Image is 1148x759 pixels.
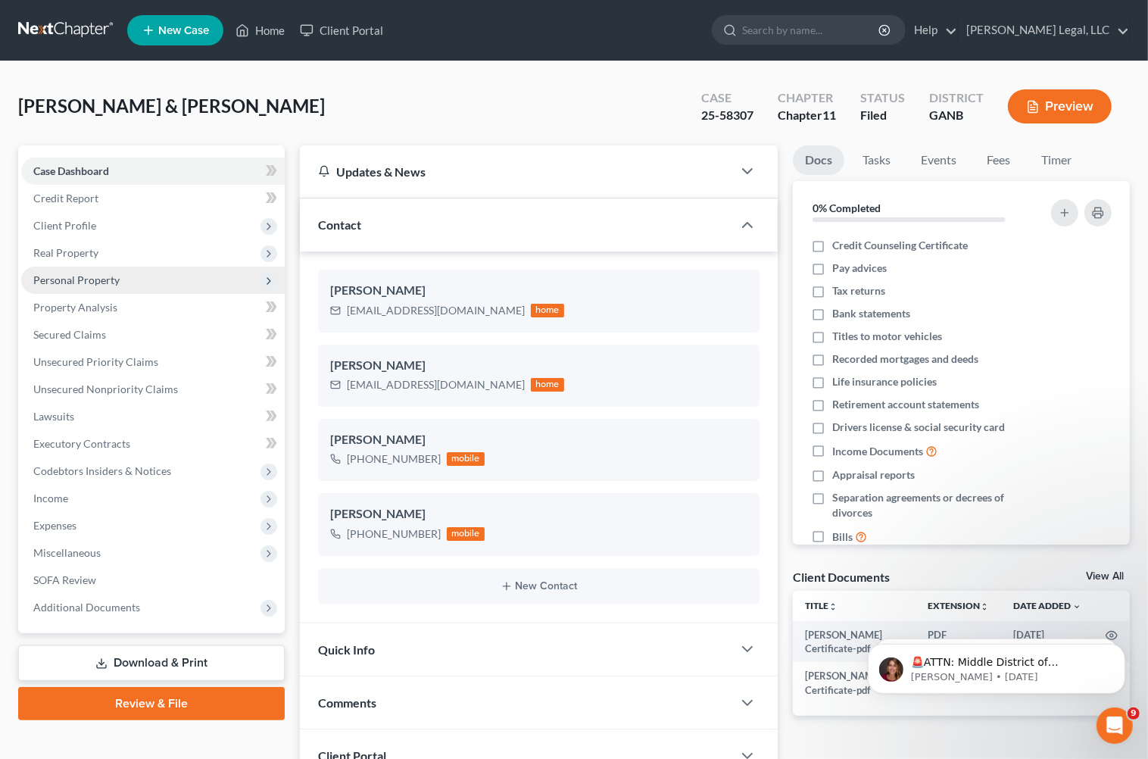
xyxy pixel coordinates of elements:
div: Chapter [778,107,836,124]
a: Download & Print [18,645,285,681]
span: Appraisal reports [832,467,915,483]
div: mobile [447,452,485,466]
a: Property Analysis [21,294,285,321]
span: Codebtors Insiders & Notices [33,464,171,477]
a: SOFA Review [21,567,285,594]
span: Miscellaneous [33,546,101,559]
a: Extensionunfold_more [928,600,989,611]
span: Case Dashboard [33,164,109,177]
i: unfold_more [828,602,838,611]
div: [EMAIL_ADDRESS][DOMAIN_NAME] [347,303,525,318]
div: Client Documents [793,569,890,585]
div: [EMAIL_ADDRESS][DOMAIN_NAME] [347,377,525,392]
a: Case Dashboard [21,158,285,185]
input: Search by name... [742,16,881,44]
a: Help [906,17,957,44]
span: 9 [1128,707,1140,720]
div: Filed [860,107,905,124]
span: Lawsuits [33,410,74,423]
span: Separation agreements or decrees of divorces [832,490,1033,520]
span: Executory Contracts [33,437,130,450]
span: Income Documents [832,444,923,459]
div: GANB [929,107,984,124]
div: mobile [447,527,485,541]
div: Case [701,89,753,107]
a: Client Portal [292,17,391,44]
button: New Contact [330,580,747,592]
span: Credit Counseling Certificate [832,238,968,253]
span: Unsecured Priority Claims [33,355,158,368]
span: Additional Documents [33,601,140,614]
a: Timer [1029,145,1084,175]
div: 25-58307 [701,107,753,124]
a: Credit Report [21,185,285,212]
a: Home [228,17,292,44]
a: Fees [975,145,1023,175]
div: home [531,304,564,317]
span: Credit Report [33,192,98,205]
a: Secured Claims [21,321,285,348]
button: Preview [1008,89,1112,123]
span: Contact [318,217,361,232]
span: Property Analysis [33,301,117,314]
span: Life insurance policies [832,374,937,389]
span: Real Property [33,246,98,259]
div: [PHONE_NUMBER] [347,526,441,542]
a: Executory Contracts [21,430,285,458]
span: Titles to motor vehicles [832,329,942,344]
div: [PERSON_NAME] [330,357,747,375]
i: unfold_more [980,602,989,611]
a: Titleunfold_more [805,600,838,611]
div: home [531,378,564,392]
a: View All [1086,571,1124,582]
a: Tasks [850,145,903,175]
a: Docs [793,145,844,175]
div: [PERSON_NAME] [330,282,747,300]
span: Drivers license & social security card [832,420,1005,435]
iframe: Intercom live chat [1097,707,1133,744]
span: 11 [822,108,836,122]
div: [PERSON_NAME] [330,431,747,449]
a: Review & File [18,687,285,720]
a: Events [909,145,969,175]
div: District [929,89,984,107]
span: Client Profile [33,219,96,232]
i: expand_more [1072,602,1081,611]
span: Unsecured Nonpriority Claims [33,383,178,395]
div: Chapter [778,89,836,107]
span: Comments [318,695,376,710]
span: Bills [832,529,853,545]
div: [PERSON_NAME] [330,505,747,523]
span: New Case [158,25,209,36]
span: Personal Property [33,273,120,286]
span: Expenses [33,519,76,532]
a: [PERSON_NAME] Legal, LLC [959,17,1129,44]
span: Bank statements [832,306,910,321]
iframe: Intercom notifications message [845,612,1148,718]
div: [PHONE_NUMBER] [347,451,441,467]
span: SOFA Review [33,573,96,586]
a: Unsecured Priority Claims [21,348,285,376]
span: Pay advices [832,261,887,276]
span: Recorded mortgages and deeds [832,351,978,367]
span: Quick Info [318,642,375,657]
span: Secured Claims [33,328,106,341]
a: Date Added expand_more [1013,600,1081,611]
div: Status [860,89,905,107]
span: Retirement account statements [832,397,979,412]
a: Lawsuits [21,403,285,430]
span: [PERSON_NAME] & [PERSON_NAME] [18,95,325,117]
span: Tax returns [832,283,885,298]
td: [PERSON_NAME] Certificate-pdf [793,621,916,663]
a: Unsecured Nonpriority Claims [21,376,285,403]
strong: 0% Completed [813,201,881,214]
div: Updates & News [318,164,714,180]
td: [PERSON_NAME] Certificate-pdf [793,662,916,704]
span: Income [33,492,68,504]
